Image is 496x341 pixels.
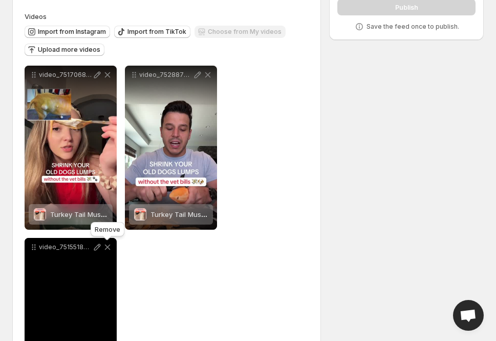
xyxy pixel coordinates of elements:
span: Import from TikTok [127,28,186,36]
p: Save the feed once to publish. [366,23,459,31]
button: Import from Instagram [25,26,110,38]
button: Import from TikTok [114,26,190,38]
img: Turkey Tail Mushroom Wellness Powder™ [34,208,46,220]
img: Turkey Tail Mushroom Wellness Powder™ [134,208,146,220]
p: video_7517068711111462158 [39,71,92,79]
span: Turkey Tail Mushroom Wellness Powder™ [50,210,183,218]
a: Open chat [453,300,484,331]
span: Videos [25,12,47,21]
p: video_7515518992199486750 [39,243,92,251]
span: Import from Instagram [38,28,106,36]
button: Upload more videos [25,44,104,56]
span: Turkey Tail Mushroom Wellness Powder™ [150,210,283,218]
p: video_7528873376174148878 [139,71,192,79]
span: Upload more videos [38,46,100,54]
div: video_7517068711111462158Turkey Tail Mushroom Wellness Powder™Turkey Tail Mushroom Wellness Powder™ [25,66,117,230]
div: video_7528873376174148878Turkey Tail Mushroom Wellness Powder™Turkey Tail Mushroom Wellness Powder™ [125,66,217,230]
